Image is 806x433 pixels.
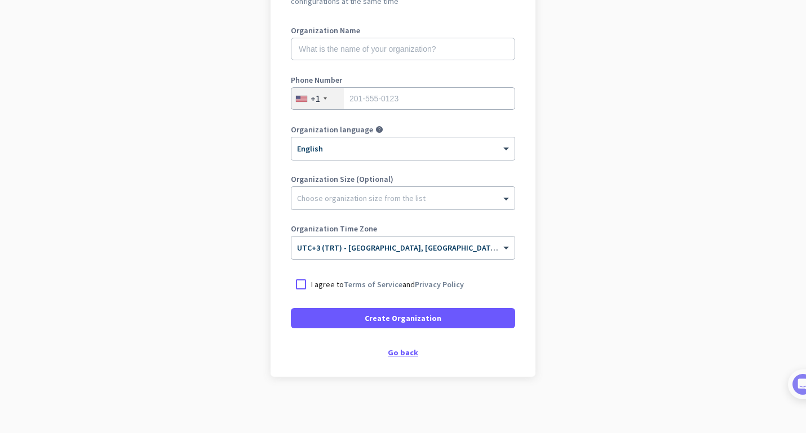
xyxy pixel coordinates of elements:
label: Organization Time Zone [291,225,515,233]
i: help [375,126,383,133]
span: Create Organization [365,313,441,324]
label: Organization Size (Optional) [291,175,515,183]
input: What is the name of your organization? [291,38,515,60]
label: Organization Name [291,26,515,34]
label: Organization language [291,126,373,133]
input: 201-555-0123 [291,87,515,110]
a: Terms of Service [344,279,402,289]
p: I agree to and [311,279,464,290]
button: Create Organization [291,308,515,328]
div: +1 [311,93,320,104]
a: Privacy Policy [415,279,464,289]
div: Go back [291,349,515,356]
label: Phone Number [291,76,515,84]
